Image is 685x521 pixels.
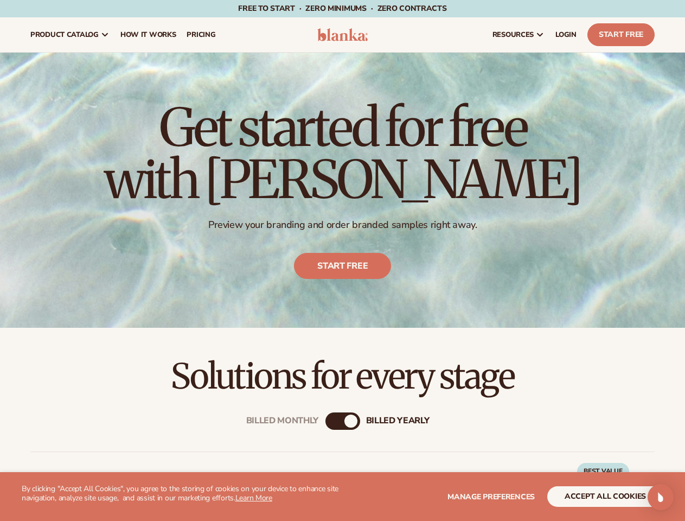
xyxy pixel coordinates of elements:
a: resources [487,17,550,52]
a: How It Works [115,17,182,52]
a: Learn More [235,493,272,503]
span: Manage preferences [447,492,535,502]
a: pricing [181,17,221,52]
div: Billed Monthly [246,416,319,426]
button: Manage preferences [447,486,535,507]
button: accept all cookies [547,486,663,507]
span: Free to start · ZERO minimums · ZERO contracts [238,3,446,14]
div: BEST VALUE [577,463,629,480]
img: logo [317,28,368,41]
a: product catalog [25,17,115,52]
span: How It Works [120,30,176,39]
span: LOGIN [555,30,577,39]
span: product catalog [30,30,99,39]
a: Start free [294,253,391,279]
span: resources [492,30,534,39]
a: Start Free [587,23,655,46]
div: billed Yearly [366,416,430,426]
a: LOGIN [550,17,582,52]
div: Open Intercom Messenger [648,484,674,510]
span: pricing [187,30,215,39]
h2: Solutions for every stage [30,358,655,395]
p: By clicking "Accept All Cookies", you agree to the storing of cookies on your device to enhance s... [22,485,343,503]
p: Preview your branding and order branded samples right away. [104,219,581,231]
h1: Get started for free with [PERSON_NAME] [104,101,581,206]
